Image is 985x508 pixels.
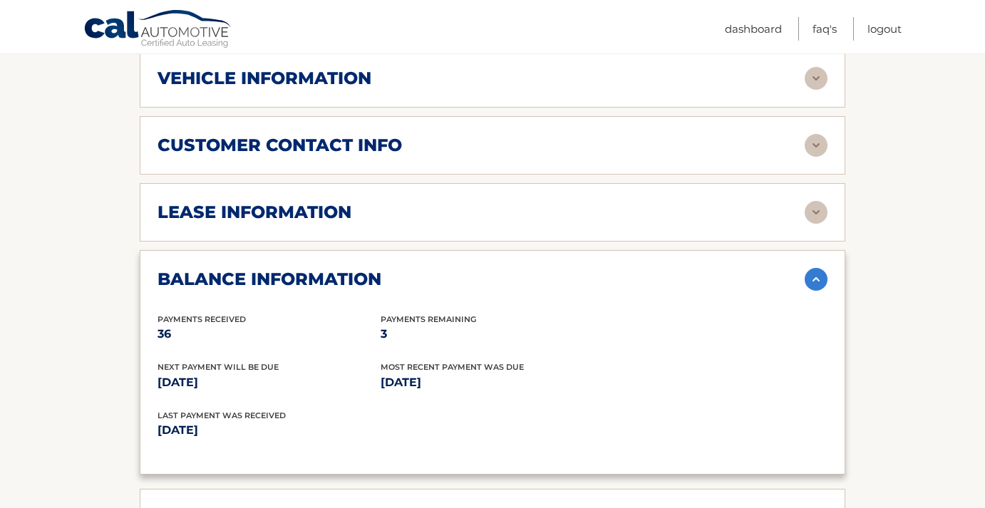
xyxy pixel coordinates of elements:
[158,324,381,344] p: 36
[805,268,827,291] img: accordion-active.svg
[158,135,402,156] h2: customer contact info
[805,201,827,224] img: accordion-rest.svg
[813,17,837,41] a: FAQ's
[381,324,604,344] p: 3
[158,373,381,393] p: [DATE]
[381,314,476,324] span: Payments Remaining
[158,314,246,324] span: Payments Received
[867,17,902,41] a: Logout
[381,362,524,372] span: Most Recent Payment Was Due
[381,373,604,393] p: [DATE]
[158,269,381,290] h2: balance information
[158,68,371,89] h2: vehicle information
[725,17,782,41] a: Dashboard
[158,410,286,420] span: Last Payment was received
[158,362,279,372] span: Next Payment will be due
[805,134,827,157] img: accordion-rest.svg
[805,67,827,90] img: accordion-rest.svg
[158,420,492,440] p: [DATE]
[158,202,351,223] h2: lease information
[83,9,233,51] a: Cal Automotive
